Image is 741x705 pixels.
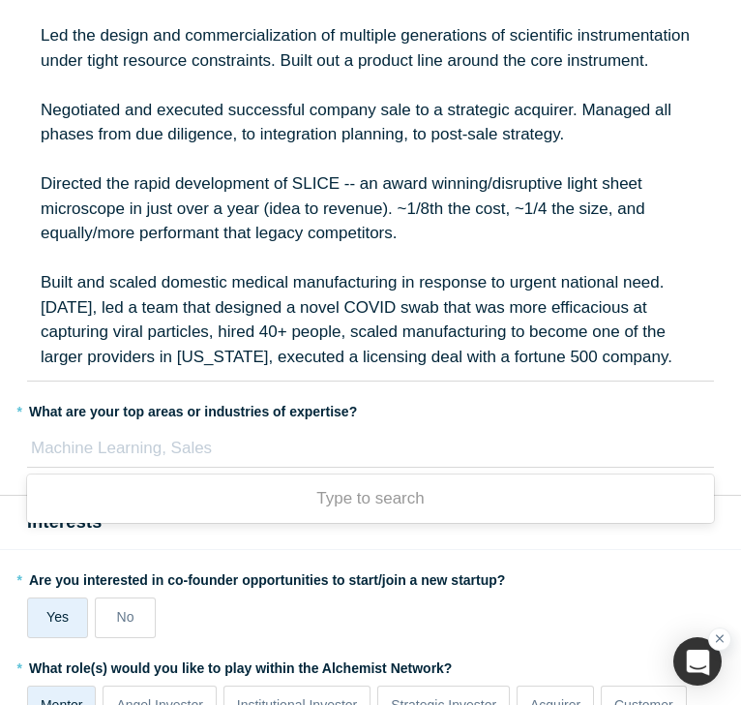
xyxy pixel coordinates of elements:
[117,609,134,625] span: No
[46,609,69,625] span: Yes
[41,174,649,242] span: Directed the rapid development of SLICE -- an award winning/disruptive light sheet microscope in ...
[41,273,672,366] span: Built and scaled domestic medical manufacturing in response to urgent national need. [DATE], led ...
[27,564,714,591] label: Are you interested in co-founder opportunities to start/join a new startup?
[27,652,714,679] label: What role(s) would you like to play within the Alchemist Network?
[41,26,695,70] span: Led the design and commercialization of multiple generations of scientific instrumentation under ...
[41,101,676,144] span: Negotiated and executed successful company sale to a strategic acquirer. Managed all phases from ...
[27,478,714,519] div: Type to search
[27,509,714,536] h3: Interests
[27,395,714,422] label: What are your top areas or industries of expertise?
